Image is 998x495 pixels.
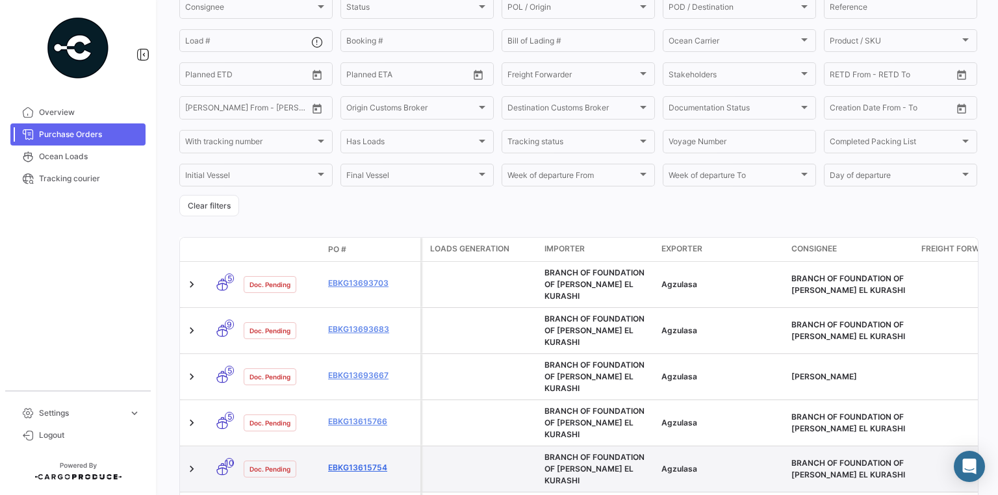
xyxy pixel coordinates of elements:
[212,105,271,114] input: To
[669,173,799,182] span: Week of departure To
[328,462,415,474] a: EBKG13615754
[185,139,315,148] span: With tracking number
[830,38,960,47] span: Product / SKU
[39,129,140,140] span: Purchase Orders
[791,372,857,381] span: SAUD ABDULAZIZ BIN MOHAMMED BALKHI
[544,406,645,439] span: BRANCH OF FOUNDATION OF JABER EL KURASHI
[39,151,140,162] span: Ocean Loads
[952,65,971,84] button: Open calendar
[225,273,234,283] span: 5
[791,273,905,295] span: BRANCH OF FOUNDATION OF JABER EL KURASHI
[249,325,290,336] span: Doc. Pending
[857,71,915,81] input: To
[539,238,656,261] datatable-header-cell: Importer
[830,105,848,114] input: From
[857,105,915,114] input: To
[225,412,234,422] span: 5
[10,168,146,190] a: Tracking courier
[39,429,140,441] span: Logout
[328,370,415,381] a: EBKG13693667
[179,195,239,216] button: Clear filters
[507,173,637,182] span: Week of departure From
[39,107,140,118] span: Overview
[10,123,146,146] a: Purchase Orders
[249,372,290,382] span: Doc. Pending
[10,101,146,123] a: Overview
[249,279,290,290] span: Doc. Pending
[307,99,327,118] button: Open calendar
[507,71,637,81] span: Freight Forwarder
[661,372,697,381] span: Agzulasa
[185,463,198,476] a: Expand/Collapse Row
[544,360,645,393] span: BRANCH OF FOUNDATION OF JABER EL KURASHI
[422,238,539,261] datatable-header-cell: Loads generation
[544,314,645,347] span: BRANCH OF FOUNDATION OF JABER EL KURASHI
[661,418,697,427] span: Agzulasa
[185,5,315,14] span: Consignee
[791,412,905,433] span: BRANCH OF FOUNDATION OF JABER EL KURASHI
[374,71,432,81] input: To
[669,71,799,81] span: Stakeholders
[212,71,271,81] input: To
[544,452,645,485] span: BRANCH OF FOUNDATION OF JABER EL KURASHI
[952,99,971,118] button: Open calendar
[10,146,146,168] a: Ocean Loads
[249,464,290,474] span: Doc. Pending
[791,458,905,479] span: BRANCH OF FOUNDATION OF JABER EL KURASHI
[954,451,985,482] div: Abrir Intercom Messenger
[507,5,637,14] span: POL / Origin
[430,243,509,255] span: Loads generation
[661,243,702,255] span: Exporter
[328,277,415,289] a: EBKG13693703
[249,418,290,428] span: Doc. Pending
[830,173,960,182] span: Day of departure
[129,407,140,419] span: expand_more
[307,65,327,84] button: Open calendar
[786,238,916,261] datatable-header-cell: Consignee
[238,244,323,255] datatable-header-cell: Doc. Status
[206,244,238,255] datatable-header-cell: Transport mode
[791,243,837,255] span: Consignee
[830,139,960,148] span: Completed Packing List
[669,5,799,14] span: POD / Destination
[669,38,799,47] span: Ocean Carrier
[323,238,420,260] datatable-header-cell: PO #
[656,238,786,261] datatable-header-cell: Exporter
[225,320,234,329] span: 9
[346,105,476,114] span: Origin Customs Broker
[544,243,585,255] span: Importer
[507,105,637,114] span: Destination Customs Broker
[328,244,346,255] span: PO #
[830,71,848,81] input: From
[669,105,799,114] span: Documentation Status
[225,458,234,468] span: 10
[185,370,198,383] a: Expand/Collapse Row
[468,65,488,84] button: Open calendar
[661,464,697,474] span: Agzulasa
[185,71,203,81] input: From
[661,279,697,289] span: Agzulasa
[39,173,140,184] span: Tracking courier
[346,5,476,14] span: Status
[661,325,697,335] span: Agzulasa
[185,105,203,114] input: From
[185,278,198,291] a: Expand/Collapse Row
[328,416,415,427] a: EBKG13615766
[185,416,198,429] a: Expand/Collapse Row
[544,268,645,301] span: BRANCH OF FOUNDATION OF JABER EL KURASHI
[328,324,415,335] a: EBKG13693683
[346,139,476,148] span: Has Loads
[346,173,476,182] span: Final Vessel
[45,16,110,81] img: powered-by.png
[791,320,905,341] span: BRANCH OF FOUNDATION OF JABER EL KURASHI
[39,407,123,419] span: Settings
[185,173,315,182] span: Initial Vessel
[346,71,365,81] input: From
[507,139,637,148] span: Tracking status
[185,324,198,337] a: Expand/Collapse Row
[225,366,234,375] span: 5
